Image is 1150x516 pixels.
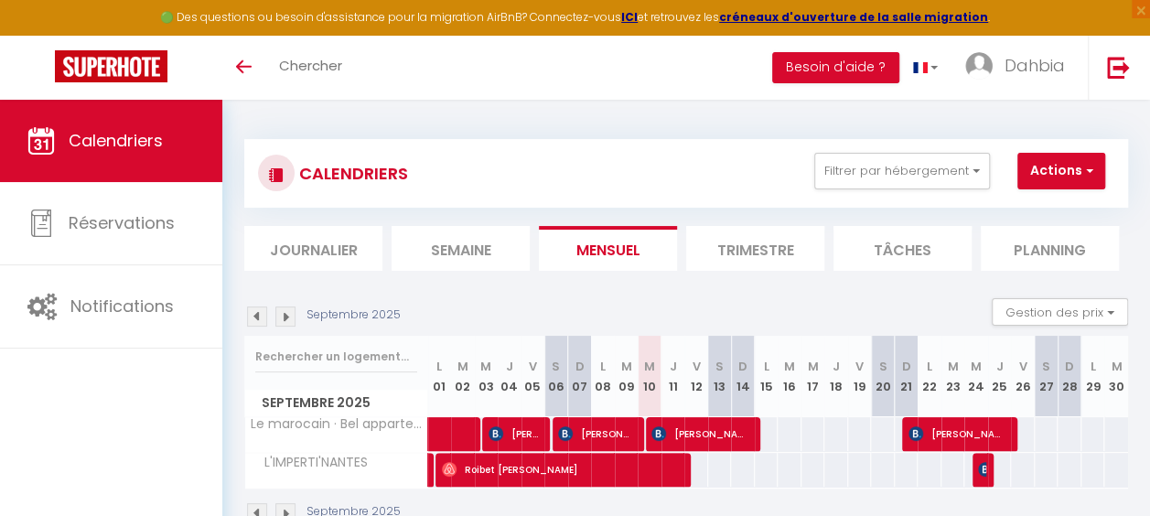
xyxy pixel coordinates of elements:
[981,226,1119,271] li: Planning
[1091,358,1096,375] abbr: L
[895,336,919,417] th: 21
[855,358,864,375] abbr: V
[808,358,819,375] abbr: M
[651,416,750,451] span: [PERSON_NAME]
[506,358,513,375] abbr: J
[248,453,372,473] span: L'IMPERTI'NANTES
[521,336,545,417] th: 05
[591,336,615,417] th: 08
[686,226,824,271] li: Trimestre
[778,336,801,417] th: 16
[927,358,932,375] abbr: L
[248,417,431,431] span: Le marocain · Bel appartement, mezzanine, calme, 2 coins bureaux
[457,358,468,375] abbr: M
[69,211,175,234] span: Réservations
[295,153,408,194] h3: CALENDRIERS
[871,336,895,417] th: 20
[306,306,401,324] p: Septembre 2025
[988,336,1012,417] th: 25
[918,336,941,417] th: 22
[1065,358,1074,375] abbr: D
[489,416,542,451] span: [PERSON_NAME]
[544,336,568,417] th: 06
[442,452,678,487] span: Roibet [PERSON_NAME]
[833,358,840,375] abbr: J
[1042,358,1050,375] abbr: S
[644,358,655,375] abbr: M
[1107,56,1130,79] img: logout
[971,358,982,375] abbr: M
[996,358,1004,375] abbr: J
[692,358,700,375] abbr: V
[615,336,639,417] th: 09
[1058,336,1081,417] th: 28
[992,298,1128,326] button: Gestion des prix
[55,50,167,82] img: Super Booking
[684,336,708,417] th: 12
[539,226,677,271] li: Mensuel
[902,358,911,375] abbr: D
[848,336,872,417] th: 19
[763,358,768,375] abbr: L
[620,358,631,375] abbr: M
[70,295,174,317] span: Notifications
[738,358,747,375] abbr: D
[833,226,972,271] li: Tâches
[784,358,795,375] abbr: M
[552,358,560,375] abbr: S
[480,358,491,375] abbr: M
[908,416,1007,451] span: [PERSON_NAME]
[475,336,499,417] th: 03
[1035,336,1059,417] th: 27
[245,390,427,416] span: Septembre 2025
[824,336,848,417] th: 18
[1017,153,1105,189] button: Actions
[965,52,993,80] img: ...
[1081,336,1105,417] th: 29
[392,226,530,271] li: Semaine
[558,416,634,451] span: [PERSON_NAME]
[879,358,887,375] abbr: S
[279,56,342,75] span: Chercher
[265,36,356,100] a: Chercher
[951,36,1088,100] a: ... Dahbia
[1011,336,1035,417] th: 26
[669,358,676,375] abbr: J
[964,336,988,417] th: 24
[451,336,475,417] th: 02
[498,336,521,417] th: 04
[428,336,452,417] th: 01
[1019,358,1027,375] abbr: V
[715,358,724,375] abbr: S
[568,336,592,417] th: 07
[638,336,661,417] th: 10
[731,336,755,417] th: 14
[621,9,638,25] a: ICI
[244,226,382,271] li: Journalier
[708,336,732,417] th: 13
[1005,54,1065,77] span: Dahbia
[941,336,965,417] th: 23
[719,9,988,25] a: créneaux d'ouverture de la salle migration
[436,358,442,375] abbr: L
[69,129,163,152] span: Calendriers
[978,452,985,487] span: [PERSON_NAME]
[814,153,990,189] button: Filtrer par hébergement
[772,52,899,83] button: Besoin d'aide ?
[755,336,779,417] th: 15
[575,358,584,375] abbr: D
[255,340,417,373] input: Rechercher un logement...
[529,358,537,375] abbr: V
[661,336,685,417] th: 11
[1104,336,1128,417] th: 30
[600,358,606,375] abbr: L
[1111,358,1122,375] abbr: M
[801,336,825,417] th: 17
[948,358,959,375] abbr: M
